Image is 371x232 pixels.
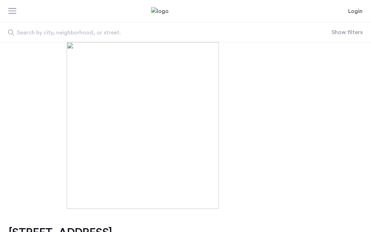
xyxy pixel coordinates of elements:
img: [object%20Object] [67,42,304,209]
img: logo [151,7,220,15]
span: Search by city, neighborhood, or street. [17,28,282,37]
button: Show or hide filters [332,28,363,37]
a: Login [348,7,363,15]
a: Cazamio Logo [151,7,220,15]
